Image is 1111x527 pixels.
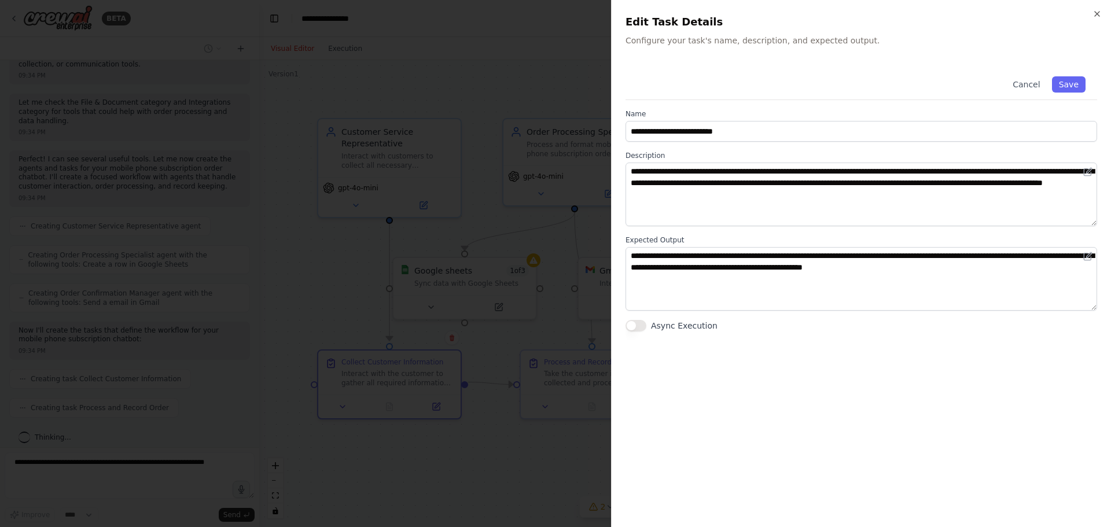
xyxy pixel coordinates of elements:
[1081,165,1095,179] button: Open in editor
[1052,76,1086,93] button: Save
[626,151,1097,160] label: Description
[1081,249,1095,263] button: Open in editor
[626,109,1097,119] label: Name
[626,35,1097,46] p: Configure your task's name, description, and expected output.
[1006,76,1047,93] button: Cancel
[651,320,718,331] label: Async Execution
[626,14,1097,30] h2: Edit Task Details
[626,235,1097,245] label: Expected Output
